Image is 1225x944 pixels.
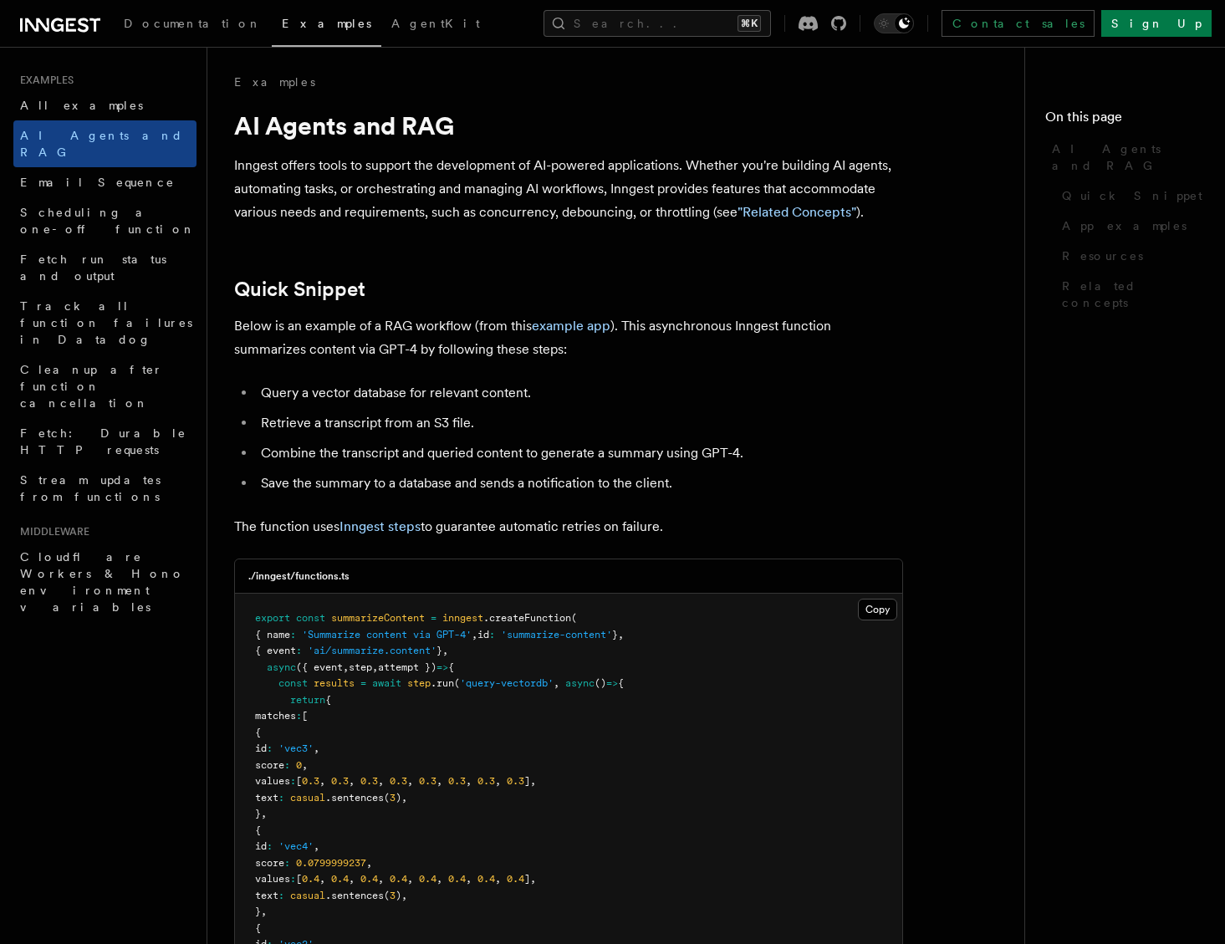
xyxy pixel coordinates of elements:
span: summarizeContent [331,612,425,624]
a: Fetch run status and output [13,244,197,291]
span: , [407,873,413,885]
a: Examples [234,74,315,90]
span: score [255,857,284,869]
span: : [296,645,302,656]
span: id [477,629,489,640]
span: 'vec4' [278,840,314,852]
span: , [554,677,559,689]
a: AI Agents and RAG [13,120,197,167]
span: { [255,727,261,738]
span: , [401,792,407,804]
span: , [319,775,325,787]
a: Inngest steps [339,518,421,534]
span: 'ai/summarize.content' [308,645,436,656]
span: , [466,873,472,885]
span: text [255,890,278,901]
span: await [372,677,401,689]
span: Related concepts [1062,278,1205,311]
span: Examples [282,17,371,30]
p: Inngest offers tools to support the development of AI-powered applications. Whether you're buildi... [234,154,903,224]
span: const [278,677,308,689]
span: , [436,873,442,885]
span: ( [384,792,390,804]
kbd: ⌘K [738,15,761,32]
span: 'Summarize content via GPT-4' [302,629,472,640]
span: App examples [1062,217,1187,234]
a: Email Sequence [13,167,197,197]
span: ) [396,792,401,804]
button: Toggle dark mode [874,13,914,33]
span: .run [431,677,454,689]
a: Scheduling a one-off function [13,197,197,244]
a: Fetch: Durable HTTP requests [13,418,197,465]
span: { event [255,645,296,656]
button: Copy [858,599,897,620]
span: async [565,677,595,689]
span: id [255,840,267,852]
span: casual [290,890,325,901]
span: : [267,742,273,754]
a: Sign Up [1101,10,1212,37]
a: "Related Concepts" [738,204,856,220]
span: , [495,775,501,787]
a: Quick Snippet [1055,181,1205,211]
span: : [278,890,284,901]
span: ( [384,890,390,901]
span: 0 [296,759,302,771]
span: , [366,857,372,869]
span: { [618,677,624,689]
span: , [530,775,536,787]
span: .sentences [325,792,384,804]
span: [ [296,873,302,885]
span: , [407,775,413,787]
span: , [378,775,384,787]
span: AI Agents and RAG [20,129,183,159]
span: , [261,906,267,917]
span: Fetch: Durable HTTP requests [20,426,186,457]
li: Retrieve a transcript from an S3 file. [256,411,903,435]
span: Scheduling a one-off function [20,206,196,236]
span: 3 [390,792,396,804]
span: , [261,808,267,819]
span: Track all function failures in Datadog [20,299,192,346]
span: Resources [1062,247,1143,264]
a: App examples [1055,211,1205,241]
span: ] [524,873,530,885]
span: step [349,661,372,673]
a: Resources [1055,241,1205,271]
a: Quick Snippet [234,278,365,301]
span: values [255,873,290,885]
span: , [343,661,349,673]
span: .sentences [325,890,384,901]
span: ] [524,775,530,787]
span: Examples [13,74,74,87]
span: ) [396,890,401,901]
span: } [612,629,618,640]
a: example app [532,318,610,334]
span: , [349,873,355,885]
span: 0.3 [419,775,436,787]
span: 0.3 [390,775,407,787]
span: , [372,661,378,673]
span: 0.3 [302,775,319,787]
span: : [278,792,284,804]
span: : [290,775,296,787]
span: Quick Snippet [1062,187,1202,204]
span: , [319,873,325,885]
span: Stream updates from functions [20,473,161,503]
span: { [448,661,454,673]
span: Cloudflare Workers & Hono environment variables [20,550,185,614]
span: 0.3 [477,775,495,787]
span: , [302,759,308,771]
span: } [255,906,261,917]
span: 0.4 [448,873,466,885]
span: , [442,645,448,656]
span: text [255,792,278,804]
a: Stream updates from functions [13,465,197,512]
span: , [314,742,319,754]
span: 0.3 [507,775,524,787]
span: Cleanup after function cancellation [20,363,163,410]
span: : [296,710,302,722]
span: 3 [390,890,396,901]
span: 'query-vectordb' [460,677,554,689]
